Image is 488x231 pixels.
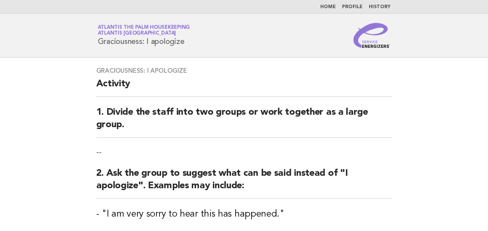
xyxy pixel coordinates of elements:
[320,5,336,9] a: Home
[98,25,190,36] a: Atlantis The Palm HousekeepingAtlantis [GEOGRAPHIC_DATA]
[96,67,392,75] h3: Graciousness: I apologize
[98,25,190,45] h1: Graciousness: I apologize
[96,78,392,97] h2: Activity
[342,5,363,9] a: Profile
[96,147,392,158] p: --
[96,167,392,199] h2: 2. Ask the group to suggest what can be said instead of "I apologize". Examples may include:
[96,208,392,220] h3: - "I am very sorry to hear this has happened."
[96,106,392,138] h2: 1. Divide the staff into two groups or work together as a large group.
[353,23,391,48] img: Service Energizers
[369,5,391,9] a: History
[98,31,176,36] span: Atlantis [GEOGRAPHIC_DATA]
